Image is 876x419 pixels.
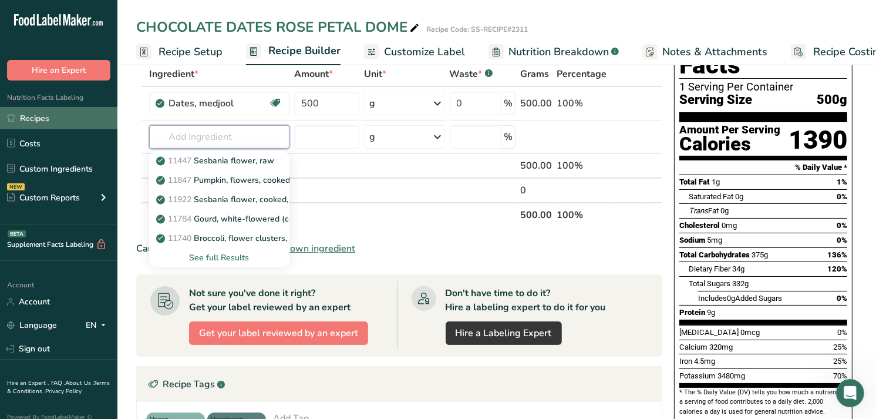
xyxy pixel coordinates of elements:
span: Iron [679,357,692,366]
span: 4.5mg [694,357,715,366]
a: Notes & Attachments [642,39,767,65]
span: 0g [735,192,743,201]
div: 500.00 [520,96,552,110]
span: Dietary Fiber [689,264,730,273]
th: 500.00 [518,202,554,227]
span: Calcium [679,343,707,351]
i: Trans [689,206,708,215]
a: Recipe Setup [136,39,223,65]
span: Cholesterol [679,221,720,230]
div: 100% [557,96,607,110]
a: Hire an Expert . [7,379,49,387]
div: 1390 [789,125,847,156]
span: Add your own ingredient [249,242,355,256]
div: See full Results [149,248,289,267]
section: % Daily Value * [679,160,847,175]
a: 11922Sesbania flower, cooked, steamed, with salt [149,190,289,209]
a: 11847Pumpkin, flowers, cooked, boiled, drained, with salt [149,170,289,190]
span: 136% [827,250,847,259]
span: Sodium [679,236,705,244]
div: 100% [557,159,607,173]
div: Recipe Code: SS-RECIPE#2311 [426,24,528,35]
input: Add Ingredient [149,125,289,149]
section: * The % Daily Value (DV) tells you how much a nutrient in a serving of food contributes to a dail... [679,388,847,417]
span: 375g [752,250,768,259]
div: 500.00 [520,159,552,173]
span: Total Sugars [689,279,730,288]
a: FAQ . [51,379,65,387]
span: 0g [720,206,729,215]
span: 500g [817,93,847,108]
span: Serving Size [679,93,752,108]
span: Protein [679,308,705,317]
span: Potassium [679,371,716,380]
span: Fat [689,206,719,215]
a: About Us . [65,379,93,387]
span: 25% [833,357,847,366]
span: 25% [833,343,847,351]
span: Amount [294,67,333,81]
a: Customize Label [364,39,465,65]
span: 11847 [168,175,191,186]
div: Can't find your ingredient? [136,242,662,256]
span: Nutrition Breakdown [508,44,609,60]
span: 0% [837,192,847,201]
span: 11740 [168,233,191,244]
button: Hire an Expert [7,60,110,81]
div: g [369,130,375,144]
div: Not sure you've done it right? Get your label reviewed by an expert [189,286,351,314]
th: Net Totals [147,202,518,227]
span: Total Carbohydrates [679,250,750,259]
span: 5mg [707,236,722,244]
a: 11447Sesbania flower, raw [149,151,289,170]
a: 11784Gourd, white-flowered (calabash), cooked, boiled, drained, with salt [149,209,289,229]
div: Calories [679,136,780,153]
span: Customize Label [384,44,465,60]
span: Recipe Setup [159,44,223,60]
a: Privacy Policy [45,387,82,395]
span: 0mcg [740,328,760,337]
span: Notes & Attachments [662,44,767,60]
span: Percentage [557,67,607,81]
span: 0% [837,221,847,230]
span: Get your label reviewed by an expert [199,326,358,340]
span: Saturated Fat [689,192,733,201]
span: Total Fat [679,177,710,186]
p: Sesbania flower, cooked, steamed, with salt [159,193,360,206]
div: 0 [520,183,552,197]
p: Broccoli, flower clusters, raw [159,232,304,244]
div: CHOCOLATE DATES ROSE PETAL DOME [136,16,422,38]
div: Don't have time to do it? Hire a labeling expert to do it for you [446,286,606,314]
div: BETA [8,230,26,237]
span: 1% [837,177,847,186]
a: Terms & Conditions . [7,379,110,395]
h1: Nutrition Facts [679,25,847,79]
span: 0% [837,236,847,244]
span: 1g [712,177,720,186]
div: See full Results [159,252,280,264]
p: Pumpkin, flowers, cooked, boiled, drained, with salt [159,174,386,186]
span: 0mg [722,221,737,230]
span: 11784 [168,213,191,224]
span: 34g [732,264,744,273]
span: 320mg [709,343,733,351]
div: Dates, medjool [169,96,268,110]
span: 9g [707,308,715,317]
span: Grams [520,67,549,81]
div: Recipe Tags [137,367,662,402]
span: 70% [833,371,847,380]
span: Unit [364,67,386,81]
div: Custom Reports [7,192,80,204]
div: 1 Serving Per Container [679,81,847,93]
span: Recipe Builder [268,43,341,59]
a: Hire a Labeling Expert [446,321,562,345]
span: 0g [727,294,735,303]
span: Includes Added Sugars [698,294,782,303]
span: 0% [837,328,847,337]
a: Language [7,315,57,336]
a: 11740Broccoli, flower clusters, raw [149,229,289,248]
th: 100% [554,202,609,227]
a: Nutrition Breakdown [488,39,619,65]
div: NEW [7,183,25,190]
span: [MEDICAL_DATA] [679,328,739,337]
